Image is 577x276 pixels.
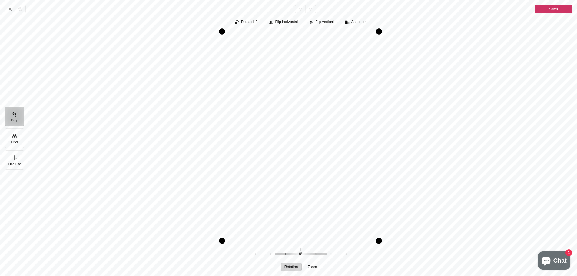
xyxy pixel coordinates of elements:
[306,18,337,27] button: Flip vertical
[275,20,298,24] span: Flip horizontal
[342,18,374,27] button: Aspect ratio
[5,128,24,148] button: Filter
[232,18,261,27] button: Rotate left
[219,32,225,241] div: Drag left
[308,265,317,269] span: Zoom
[222,238,379,244] div: Drag bottom
[284,265,298,269] span: Rotation
[5,150,24,170] button: Finetune
[315,20,334,24] span: Flip vertical
[351,20,370,24] span: Aspect ratio
[29,13,577,276] div: Crop
[222,28,379,35] div: Drag top
[5,107,24,126] button: Crop
[376,32,382,241] div: Drag right
[535,5,572,13] button: Salva
[266,18,301,27] button: Flip horizontal
[549,5,558,13] span: Salva
[241,20,258,24] span: Rotate left
[536,251,572,271] inbox-online-store-chat: Chat negozio online di Shopify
